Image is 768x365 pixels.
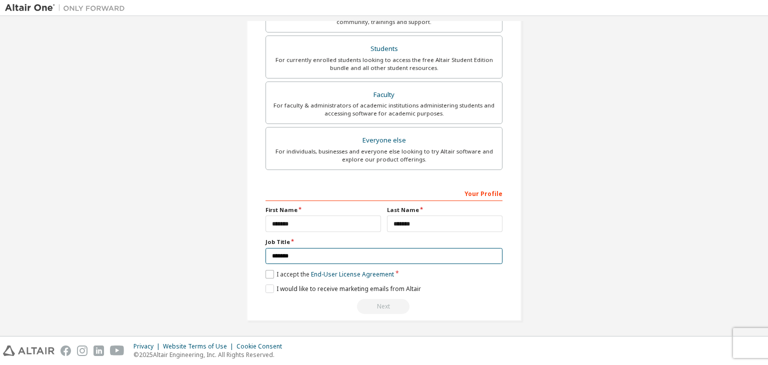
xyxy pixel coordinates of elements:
[311,270,394,278] a: End-User License Agreement
[133,342,163,350] div: Privacy
[272,42,496,56] div: Students
[265,206,381,214] label: First Name
[60,345,71,356] img: facebook.svg
[236,342,288,350] div: Cookie Consent
[272,88,496,102] div: Faculty
[93,345,104,356] img: linkedin.svg
[272,133,496,147] div: Everyone else
[3,345,54,356] img: altair_logo.svg
[265,299,502,314] div: Read and acccept EULA to continue
[133,350,288,359] p: © 2025 Altair Engineering, Inc. All Rights Reserved.
[387,206,502,214] label: Last Name
[5,3,130,13] img: Altair One
[110,345,124,356] img: youtube.svg
[77,345,87,356] img: instagram.svg
[272,56,496,72] div: For currently enrolled students looking to access the free Altair Student Edition bundle and all ...
[272,101,496,117] div: For faculty & administrators of academic institutions administering students and accessing softwa...
[265,284,421,293] label: I would like to receive marketing emails from Altair
[265,185,502,201] div: Your Profile
[272,147,496,163] div: For individuals, businesses and everyone else looking to try Altair software and explore our prod...
[265,238,502,246] label: Job Title
[163,342,236,350] div: Website Terms of Use
[265,270,394,278] label: I accept the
